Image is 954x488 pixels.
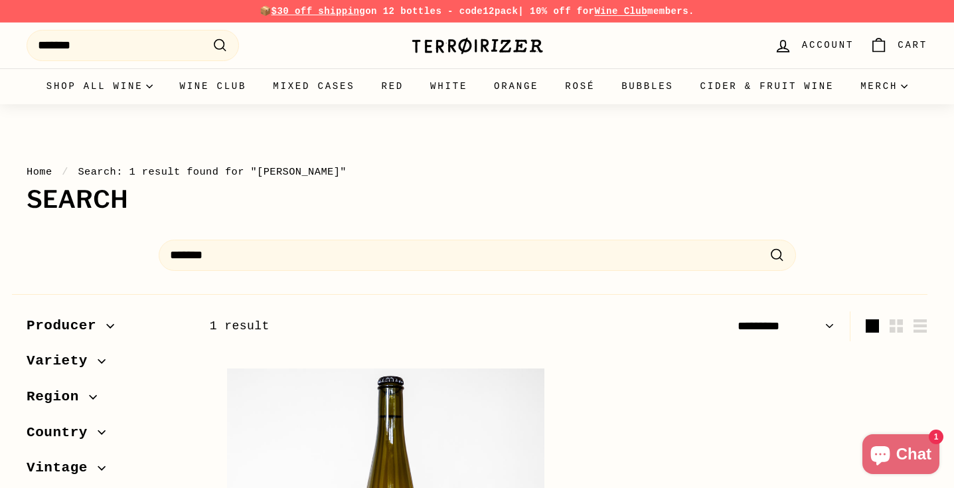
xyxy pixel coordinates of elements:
[847,68,921,104] summary: Merch
[260,68,368,104] a: Mixed Cases
[594,6,647,17] a: Wine Club
[27,311,189,347] button: Producer
[27,382,189,418] button: Region
[27,457,98,479] span: Vintage
[166,68,260,104] a: Wine Club
[27,187,927,213] h1: Search
[78,166,346,178] span: Search: 1 result found for "[PERSON_NAME]"
[27,422,98,444] span: Country
[27,315,106,337] span: Producer
[608,68,686,104] a: Bubbles
[58,166,72,178] span: /
[687,68,848,104] a: Cider & Fruit Wine
[368,68,417,104] a: Red
[27,418,189,454] button: Country
[272,6,366,17] span: $30 off shipping
[481,68,552,104] a: Orange
[27,347,189,382] button: Variety
[27,4,927,19] p: 📦 on 12 bottles - code | 10% off for members.
[862,26,935,65] a: Cart
[33,68,167,104] summary: Shop all wine
[27,166,52,178] a: Home
[898,38,927,52] span: Cart
[802,38,854,52] span: Account
[27,350,98,372] span: Variety
[766,26,862,65] a: Account
[858,434,943,477] inbox-online-store-chat: Shopify online store chat
[552,68,608,104] a: Rosé
[417,68,481,104] a: White
[27,164,927,180] nav: breadcrumbs
[27,386,89,408] span: Region
[210,317,569,336] div: 1 result
[483,6,518,17] strong: 12pack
